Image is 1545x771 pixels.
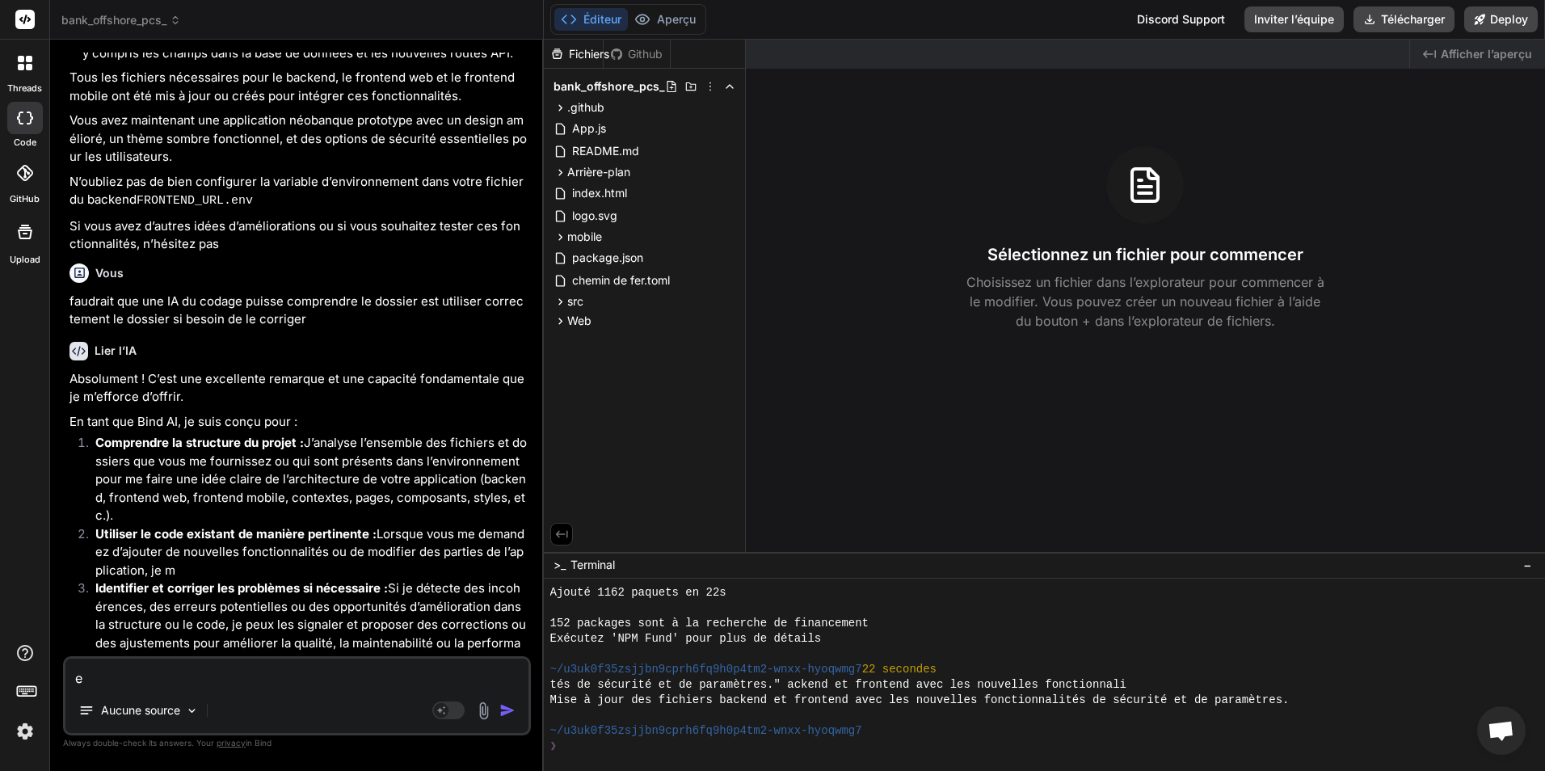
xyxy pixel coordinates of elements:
[11,718,39,745] img: settings
[567,229,602,245] span: mobile
[69,174,527,208] font: N’oubliez pas de bien configurer la variable d’environnement dans votre fichier du backend
[95,435,527,523] font: J’analyse l’ensemble des fichiers et dossiers que vous me fournissez ou qui sont présents dans l’...
[570,248,645,268] span: package.json
[570,206,619,225] span: logo.svg
[69,370,528,407] p: Absolument ! C’est une excellente remarque et une capacité fondamentale que je m’efforce d’offrir.
[82,27,521,61] font: pour supporter toutes ces nouvelles fonctionnalités, y compris les champs dans la base de données...
[82,525,528,580] li: Lorsque vous me demandez d’ajouter de nouvelles fonctionnalités ou de modifier des parties de l’a...
[224,194,253,208] code: .env
[550,723,862,739] span: ~/u3uk0f35zsjjbn9cprh6fq9h0p4tm2-wnxx-hyoqwmg7
[570,557,615,573] span: Terminal
[570,141,641,161] span: README.md
[69,69,528,105] p: Tous les fichiers nécessaires pour le backend, le frontend web et le frontend mobile ont été mis ...
[628,46,663,62] font: Github
[1244,6,1344,32] button: Inviter l’équipe
[657,11,696,27] font: Aperçu
[570,119,608,138] span: App.js
[69,112,528,166] p: Vous avez maintenant une application néobanque prototype avec un design amélioré, un thème sombre...
[101,702,180,718] p: Aucune source
[567,164,630,180] span: Arrière-plan
[95,580,388,596] strong: Identifier et corriger les problèmes si nécessaire :
[550,631,822,647] span: Exécutez 'NPM Fund' pour plus de détails
[862,662,937,677] span: 22 secondes
[987,243,1303,266] h3: Sélectionnez un fichier pour commencer
[1441,46,1532,62] span: Afficher l’aperçu
[550,616,869,631] span: 152 packages sont à la recherche de financement
[95,343,137,359] h6: Lier l’IA
[554,78,665,95] span: bank_offshore_pcs_
[69,413,528,432] p: En tant que Bind AI, je suis conçu pour :
[95,526,377,541] strong: Utiliser le code existant de manière pertinente :
[1520,552,1535,578] button: −
[217,738,246,748] span: privacy
[550,677,1126,693] span: tés de sécurité et de paramètres." ackend et frontend avec les nouvelles fonctionnali
[628,8,702,31] button: Aperçu
[1381,11,1445,27] font: Télécharger
[69,217,528,254] p: Si vous avez d’autres idées d’améliorations ou si vous souhaitez tester ces fonctionnalités, n’hé...
[964,272,1326,331] p: Choisissez un fichier dans l’explorateur pour commencer à le modifier. Vous pouvez créer un nouve...
[570,271,671,290] span: chemin de fer.toml
[550,739,558,754] span: ❯
[550,585,726,600] span: Ajouté 1162 paquets en 22s
[569,46,609,62] font: Fichiers
[567,99,604,116] span: .github
[1353,6,1454,32] button: Télécharger
[61,12,166,28] font: bank_offshore_pcs_
[583,11,621,27] font: Éditeur
[95,265,124,281] h6: Vous
[1464,6,1538,32] button: Deploy
[554,8,628,31] button: Éditeur
[95,435,304,450] strong: Comprendre la structure du projet :
[1490,11,1528,27] font: Deploy
[10,192,40,206] label: GitHub
[567,293,583,310] span: src
[95,580,526,668] font: Si je détecte des incohérences, des erreurs potentielles ou des opportunités d’amélioration dans ...
[63,735,531,751] p: Always double-check its answers. Your in Bind
[567,313,591,329] span: Web
[185,704,199,718] img: Choisissez des modèles
[1127,6,1235,32] div: Discord Support
[554,557,566,573] span: >_
[570,183,629,203] span: index.html
[550,693,1290,708] span: Mise à jour des fichiers backend et frontend avec les nouvelles fonctionnalités de sécurité et de...
[14,136,36,150] label: code
[1477,706,1526,755] div: Ouvrir le chat
[474,701,493,720] img: attachement
[137,194,224,208] code: FRONTEND_URL
[550,662,862,677] span: ~/u3uk0f35zsjjbn9cprh6fq9h0p4tm2-wnxx-hyoqwmg7
[7,82,42,95] label: threads
[499,702,516,718] img: icône
[10,253,40,267] label: Upload
[1523,557,1532,573] span: −
[69,293,528,329] p: faudrait que une IA du codage puisse comprendre le dossier est utiliser correctement le dossier s...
